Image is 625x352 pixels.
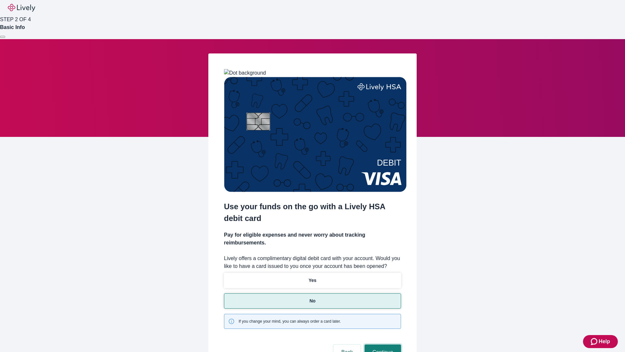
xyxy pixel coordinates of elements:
span: If you change your mind, you can always order a card later. [239,318,341,324]
img: Debit card [224,77,407,192]
button: Zendesk support iconHelp [583,335,618,348]
h2: Use your funds on the go with a Lively HSA debit card [224,201,401,224]
span: Help [599,338,610,345]
p: Yes [309,277,316,284]
img: Dot background [224,69,266,77]
h4: Pay for eligible expenses and never worry about tracking reimbursements. [224,231,401,247]
p: No [310,298,316,304]
label: Lively offers a complimentary digital debit card with your account. Would you like to have a card... [224,255,401,270]
svg: Zendesk support icon [591,338,599,345]
button: No [224,293,401,309]
img: Lively [8,4,35,12]
button: Yes [224,273,401,288]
